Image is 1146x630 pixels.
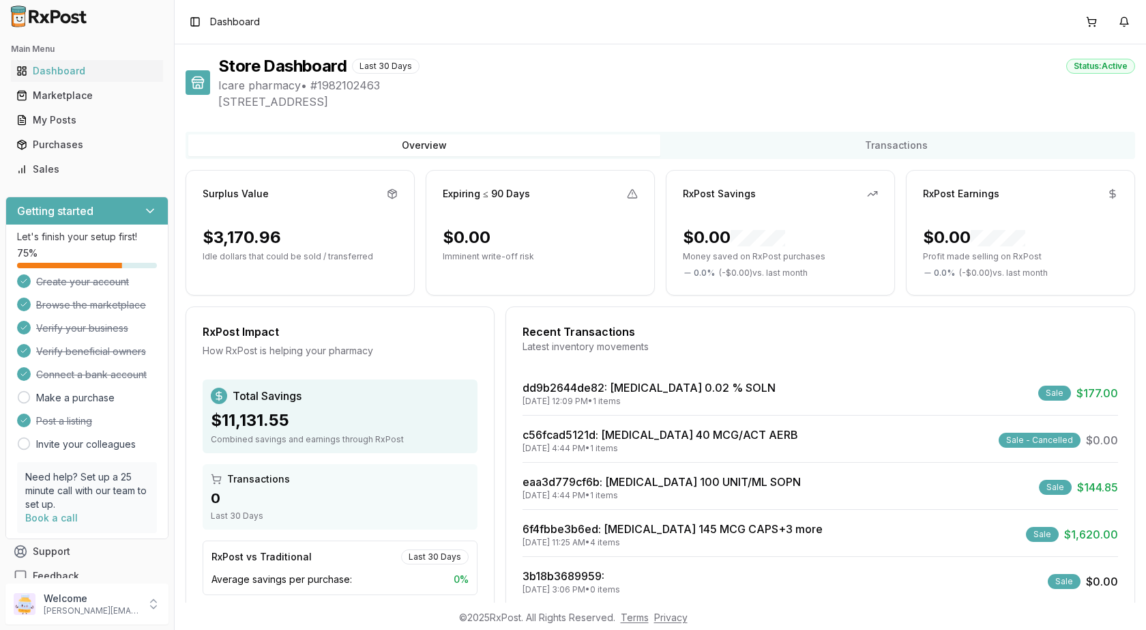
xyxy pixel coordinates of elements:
[16,138,158,152] div: Purchases
[1076,385,1118,401] span: $177.00
[523,569,604,583] a: 3b18b3689959:
[5,539,168,564] button: Support
[5,158,168,180] button: Sales
[454,573,469,586] span: 0 %
[36,438,136,451] a: Invite your colleagues
[203,324,477,340] div: RxPost Impact
[1086,573,1118,590] span: $0.00
[523,522,823,536] a: 6f4fbbe3b6ed: [MEDICAL_DATA] 145 MCG CAPS+3 more
[36,298,146,312] span: Browse the marketplace
[11,157,163,182] a: Sales
[11,132,163,157] a: Purchases
[999,433,1081,448] div: Sale - Cancelled
[1038,386,1071,401] div: Sale
[17,203,93,219] h3: Getting started
[523,428,798,442] a: c56fcad5121d: [MEDICAL_DATA] 40 MCG/ACT AERB
[934,268,955,278] span: 0.0 %
[401,549,469,564] div: Last 30 Days
[523,537,823,548] div: [DATE] 11:25 AM • 4 items
[33,569,79,583] span: Feedback
[44,592,138,605] p: Welcome
[923,251,1118,262] p: Profit made selling on RxPost
[211,550,312,564] div: RxPost vs Traditional
[1077,479,1118,496] span: $144.85
[1048,574,1081,589] div: Sale
[523,396,776,407] div: [DATE] 12:09 PM • 1 items
[523,584,620,595] div: [DATE] 3:06 PM • 0 items
[443,187,530,201] div: Expiring ≤ 90 Days
[16,113,158,127] div: My Posts
[5,5,93,27] img: RxPost Logo
[218,77,1135,94] span: Icare pharmacy • # 1982102463
[211,489,469,508] div: 0
[17,230,157,244] p: Let's finish your setup first!
[683,187,756,201] div: RxPost Savings
[211,573,352,586] span: Average savings per purchase:
[11,59,163,83] a: Dashboard
[25,512,78,524] a: Book a call
[1039,480,1072,495] div: Sale
[1064,526,1118,543] span: $1,620.00
[523,490,801,501] div: [DATE] 4:44 PM • 1 items
[218,94,1135,110] span: [STREET_ADDRESS]
[443,251,638,262] p: Imminent write-off risk
[11,44,163,55] h2: Main Menu
[211,410,469,431] div: $11,131.55
[25,470,149,511] p: Need help? Set up a 25 minute call with our team to set up.
[654,612,688,623] a: Privacy
[36,414,92,428] span: Post a listing
[5,85,168,106] button: Marketplace
[11,108,163,132] a: My Posts
[523,475,801,489] a: eaa3d779cf6b: [MEDICAL_DATA] 100 UNIT/ML SOPN
[210,15,260,29] nav: breadcrumb
[16,89,158,102] div: Marketplace
[233,388,302,404] span: Total Savings
[523,443,798,454] div: [DATE] 4:44 PM • 1 items
[523,340,1118,354] div: Latest inventory movements
[1086,432,1118,448] span: $0.00
[211,434,469,445] div: Combined savings and earnings through RxPost
[1066,59,1135,74] div: Status: Active
[683,227,785,248] div: $0.00
[443,227,490,248] div: $0.00
[16,162,158,176] div: Sales
[36,321,128,335] span: Verify your business
[218,55,347,77] h1: Store Dashboard
[923,227,1025,248] div: $0.00
[227,472,290,486] span: Transactions
[16,64,158,78] div: Dashboard
[36,391,115,405] a: Make a purchase
[36,368,147,382] span: Connect a bank account
[5,564,168,588] button: Feedback
[660,134,1132,156] button: Transactions
[694,268,715,278] span: 0.0 %
[211,511,469,521] div: Last 30 Days
[523,381,776,395] a: dd9b2644de82: [MEDICAL_DATA] 0.02 % SOLN
[17,246,38,260] span: 75 %
[14,593,35,615] img: User avatar
[5,109,168,131] button: My Posts
[5,60,168,82] button: Dashboard
[36,275,129,289] span: Create your account
[621,612,649,623] a: Terms
[203,344,477,358] div: How RxPost is helping your pharmacy
[352,59,420,74] div: Last 30 Days
[44,605,138,616] p: [PERSON_NAME][EMAIL_ADDRESS][PERSON_NAME][DOMAIN_NAME]
[923,187,999,201] div: RxPost Earnings
[11,83,163,108] a: Marketplace
[203,187,269,201] div: Surplus Value
[719,268,808,278] span: ( - $0.00 ) vs. last month
[683,251,878,262] p: Money saved on RxPost purchases
[523,324,1118,340] div: Recent Transactions
[5,134,168,156] button: Purchases
[959,268,1048,278] span: ( - $0.00 ) vs. last month
[203,227,281,248] div: $3,170.96
[188,134,660,156] button: Overview
[203,251,398,262] p: Idle dollars that could be sold / transferred
[36,345,146,358] span: Verify beneficial owners
[1026,527,1059,542] div: Sale
[210,15,260,29] span: Dashboard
